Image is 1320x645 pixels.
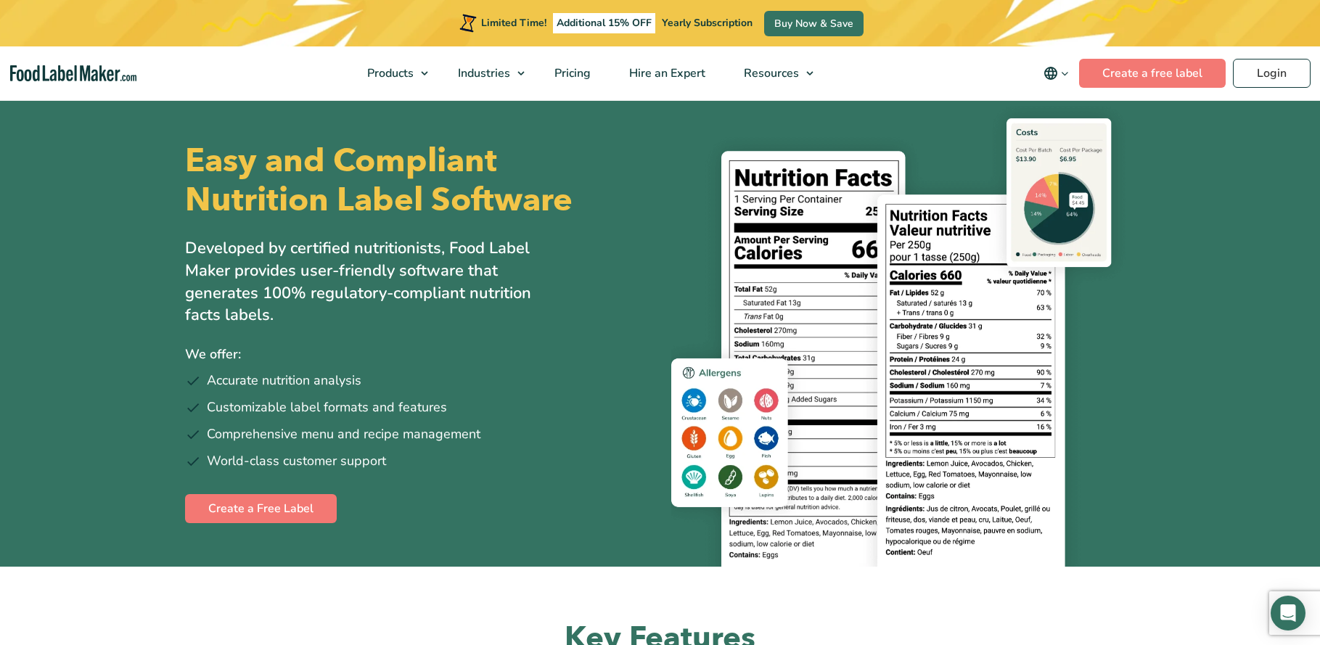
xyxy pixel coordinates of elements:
[625,65,707,81] span: Hire an Expert
[185,237,562,326] p: Developed by certified nutritionists, Food Label Maker provides user-friendly software that gener...
[725,46,821,100] a: Resources
[207,371,361,390] span: Accurate nutrition analysis
[185,344,649,365] p: We offer:
[207,398,447,417] span: Customizable label formats and features
[439,46,532,100] a: Industries
[536,46,607,100] a: Pricing
[363,65,415,81] span: Products
[739,65,800,81] span: Resources
[348,46,435,100] a: Products
[550,65,592,81] span: Pricing
[662,16,753,30] span: Yearly Subscription
[610,46,721,100] a: Hire an Expert
[553,13,655,33] span: Additional 15% OFF
[1079,59,1226,88] a: Create a free label
[454,65,512,81] span: Industries
[207,451,386,471] span: World-class customer support
[185,141,648,220] h1: Easy and Compliant Nutrition Label Software
[1233,59,1311,88] a: Login
[185,494,337,523] a: Create a Free Label
[207,424,480,444] span: Comprehensive menu and recipe management
[481,16,546,30] span: Limited Time!
[764,11,864,36] a: Buy Now & Save
[1271,596,1305,630] div: Open Intercom Messenger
